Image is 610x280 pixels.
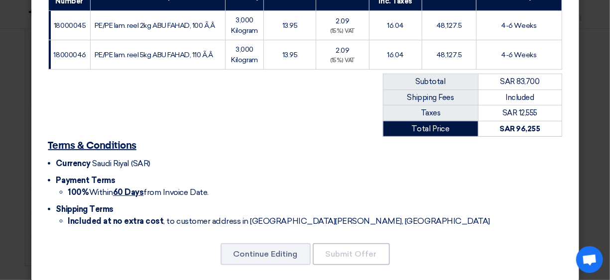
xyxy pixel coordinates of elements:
[68,187,89,197] strong: 100%
[92,159,150,168] span: Saudi Riyal (SAR)
[383,74,478,90] td: Subtotal
[478,74,562,90] td: SAR 83,700
[113,187,144,197] u: 60 Days
[499,124,540,133] strong: SAR 96,255
[68,187,209,197] span: Within from Invoice Date.
[313,243,390,265] button: Submit Offer
[282,51,298,59] span: 13.95
[56,204,114,214] span: Shipping Terms
[336,46,349,55] span: 2.09
[502,108,537,117] span: SAR 12,555
[95,21,215,30] span: PE/PE lam. reel 2kg ABU FAHAD, 100 Ã‚Â
[221,243,311,265] button: Continue Editing
[68,215,562,227] li: , to customer address in [GEOGRAPHIC_DATA][PERSON_NAME], [GEOGRAPHIC_DATA]
[383,121,478,137] td: Total Price
[436,21,462,30] span: 48,127.5
[436,51,462,59] span: 48,127.5
[232,16,258,35] span: 3,000 Kilogram
[506,93,534,102] span: Included
[48,40,90,70] td: 18000046
[336,17,349,25] span: 2.09
[48,11,90,40] td: 18000045
[576,246,603,273] div: Open chat
[501,21,537,30] span: 4-6 Weeks
[320,27,365,36] div: (15%) VAT
[56,176,116,185] span: Payment Terms
[383,90,478,105] td: Shipping Fees
[320,57,365,65] div: (15%) VAT
[282,21,298,30] span: 13.95
[232,45,258,64] span: 3,000 Kilogram
[95,51,213,59] span: PE/PE lam. reel 5kg ABU FAHAD, 110 Ã‚Â
[501,51,537,59] span: 4-6 Weeks
[383,105,478,121] td: Taxes
[56,159,91,168] span: Currency
[68,216,164,226] strong: Included at no extra cost
[48,141,136,151] u: Terms & Conditions
[387,21,404,30] span: 16.04
[387,51,404,59] span: 16.04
